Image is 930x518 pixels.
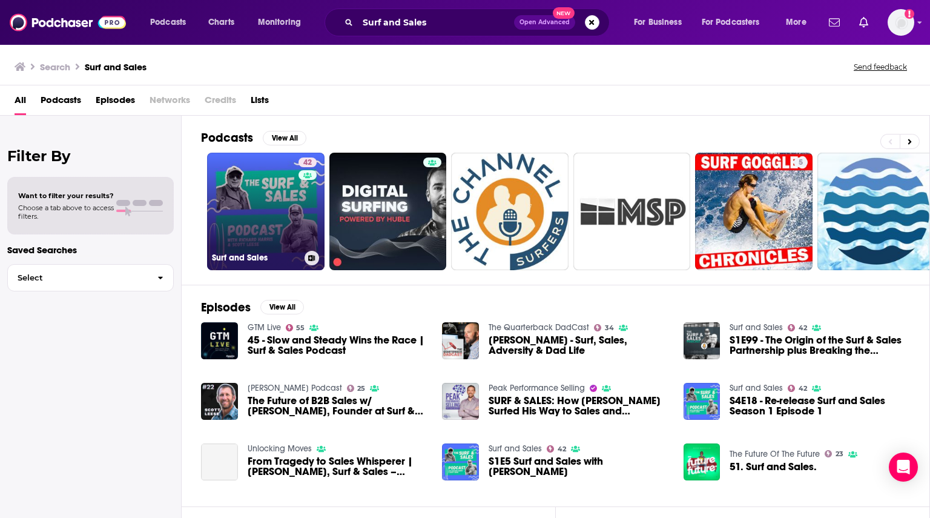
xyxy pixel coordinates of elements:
[489,456,669,477] a: S1E5 Surf and Sales with Sarah Drake
[558,447,566,452] span: 42
[888,9,914,36] button: Show profile menu
[489,383,585,393] a: Peak Performance Selling
[854,12,873,33] a: Show notifications dropdown
[442,383,479,420] img: SURF & SALES: How Scott Leese Surfed His Way to Sales and Solopreneurship, Part 1
[794,158,808,167] a: 5
[296,325,305,331] span: 55
[41,90,81,115] a: Podcasts
[824,12,845,33] a: Show notifications dropdown
[336,8,621,36] div: Search podcasts, credits, & more...
[150,14,186,31] span: Podcasts
[634,14,682,31] span: For Business
[702,14,760,31] span: For Podcasters
[208,14,234,31] span: Charts
[684,383,721,420] img: S4E18 - Re-release Surf and Sales Season 1 Episode 1
[489,396,669,416] span: SURF & SALES: How [PERSON_NAME] Surfed His Way to Sales and Solopreneurship, Part 1
[730,396,910,416] a: S4E18 - Re-release Surf and Sales Season 1 Episode 1
[905,9,914,19] svg: Add a profile image
[489,335,669,356] span: [PERSON_NAME] - Surf, Sales, Adversity & Dad Life
[10,11,126,34] img: Podchaser - Follow, Share and Rate Podcasts
[684,443,721,480] img: 51. Surf and Sales.
[489,322,589,333] a: The Quarterback DadCast
[7,147,174,165] h2: Filter By
[489,443,542,454] a: Surf and Sales
[205,90,236,115] span: Credits
[40,61,70,73] h3: Search
[207,153,325,270] a: 42Surf and Sales
[298,158,317,167] a: 42
[201,443,238,480] a: From Tragedy to Sales Whisperer | Scott Leese, Surf & Sales – Unlocking Moves Ep. 8
[547,445,566,453] a: 42
[85,61,147,73] h3: Surf and Sales
[836,451,843,457] span: 23
[730,383,783,393] a: Surf and Sales
[850,62,911,72] button: Send feedback
[248,443,312,454] a: Unlocking Moves
[15,90,26,115] a: All
[7,264,174,291] button: Select
[730,335,910,356] span: S1E99 - The Origin of the Surf & Sales Partnership plus Breaking the Salesperson [PERSON_NAME] wi...
[888,9,914,36] span: Logged in as cmand-s
[730,335,910,356] a: S1E99 - The Origin of the Surf & Sales Partnership plus Breaking the Salesperson Stigma with Trav...
[212,253,300,263] h3: Surf and Sales
[358,13,514,32] input: Search podcasts, credits, & more...
[18,204,114,221] span: Choose a tab above to access filters.
[248,322,281,333] a: GTM Live
[263,131,306,145] button: View All
[442,322,479,359] img: Scott Leese - Surf, Sales, Adversity & Dad Life
[142,13,202,32] button: open menu
[357,386,365,391] span: 25
[799,157,803,169] span: 5
[605,325,614,331] span: 34
[786,14,806,31] span: More
[303,157,312,169] span: 42
[799,386,807,391] span: 42
[286,324,305,331] a: 55
[684,322,721,359] img: S1E99 - The Origin of the Surf & Sales Partnership plus Breaking the Salesperson Stigma with Trav...
[248,383,342,393] a: Collin Cadmus Podcast
[96,90,135,115] a: Episodes
[799,325,807,331] span: 42
[201,300,304,315] a: EpisodesView All
[514,15,575,30] button: Open AdvancedNew
[694,13,777,32] button: open menu
[788,385,807,392] a: 42
[730,462,817,472] a: 51. Surf and Sales.
[8,274,148,282] span: Select
[519,19,570,25] span: Open Advanced
[248,456,428,477] span: From Tragedy to Sales Whisperer | [PERSON_NAME], Surf & Sales – Unlocking Moves Ep. 8
[7,244,174,256] p: Saved Searches
[18,191,114,200] span: Want to filter your results?
[251,90,269,115] a: Lists
[889,453,918,482] div: Open Intercom Messenger
[730,449,820,459] a: The Future Of The Future
[442,443,479,480] img: S1E5 Surf and Sales with Sarah Drake
[248,335,428,356] a: 45 - Slow and Steady Wins the Race | Surf & Sales Podcast
[201,130,253,145] h2: Podcasts
[248,456,428,477] a: From Tragedy to Sales Whisperer | Scott Leese, Surf & Sales – Unlocking Moves Ep. 8
[489,335,669,356] a: Scott Leese - Surf, Sales, Adversity & Dad Life
[888,9,914,36] img: User Profile
[249,13,317,32] button: open menu
[201,383,238,420] img: The Future of B2B Sales w/ Scott Leese, Founder at Surf & Sales
[777,13,822,32] button: open menu
[553,7,575,19] span: New
[201,322,238,359] img: 45 - Slow and Steady Wins the Race | Surf & Sales Podcast
[201,300,251,315] h2: Episodes
[730,322,783,333] a: Surf and Sales
[489,396,669,416] a: SURF & SALES: How Scott Leese Surfed His Way to Sales and Solopreneurship, Part 1
[248,396,428,416] a: The Future of B2B Sales w/ Scott Leese, Founder at Surf & Sales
